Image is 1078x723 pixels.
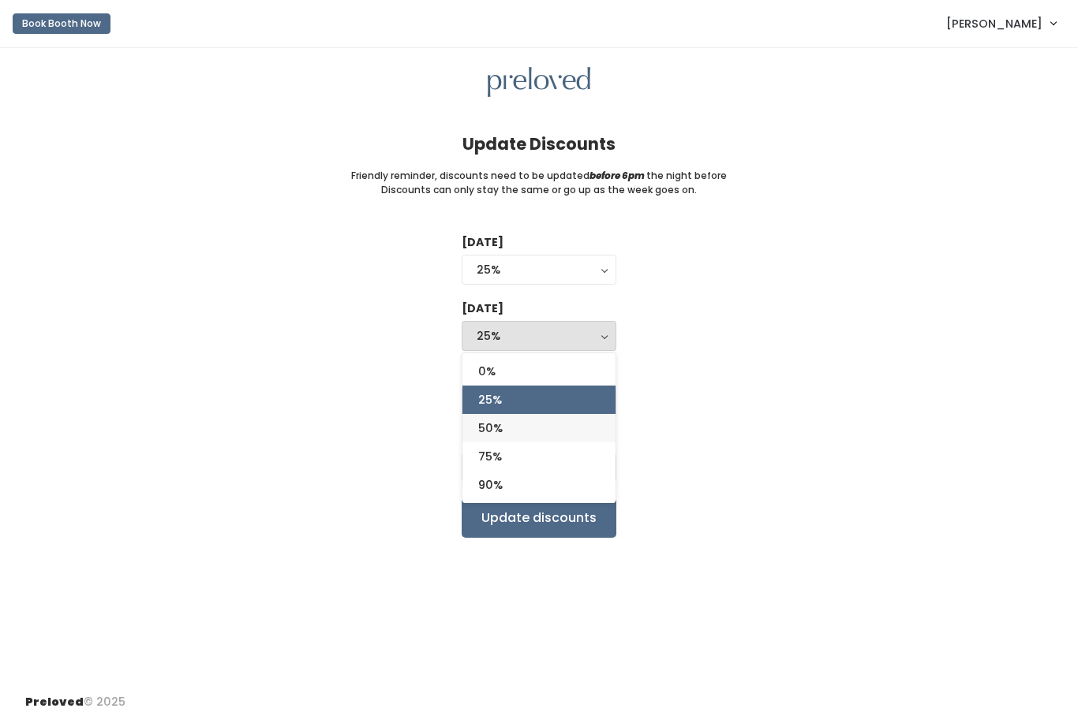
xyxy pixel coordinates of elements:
h4: Update Discounts [462,135,616,153]
div: © 2025 [25,681,125,710]
div: 25% [477,261,601,278]
span: 75% [478,448,502,465]
div: 25% [477,327,601,345]
img: preloved logo [488,67,590,98]
span: 0% [478,363,496,380]
a: Book Booth Now [13,6,110,41]
button: 25% [462,255,616,285]
input: Update discounts [462,498,616,538]
a: [PERSON_NAME] [930,6,1072,40]
button: 25% [462,321,616,351]
label: [DATE] [462,300,503,317]
span: 50% [478,419,503,437]
span: Preloved [25,694,84,710]
span: 25% [478,391,502,408]
small: Friendly reminder, discounts need to be updated the night before [351,169,727,183]
i: before 6pm [590,169,645,182]
button: Book Booth Now [13,13,110,34]
span: [PERSON_NAME] [946,15,1042,32]
label: [DATE] [462,234,503,251]
small: Discounts can only stay the same or go up as the week goes on. [381,183,697,197]
span: 90% [478,476,503,494]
